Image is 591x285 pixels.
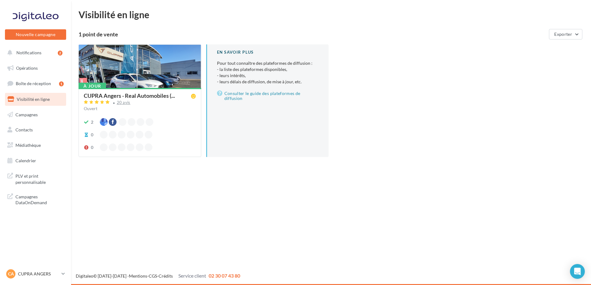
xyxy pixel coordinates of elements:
[554,31,572,37] span: Exporter
[209,273,240,279] span: 02 30 07 43 80
[4,46,65,59] button: Notifications 2
[79,83,106,89] div: À jour
[15,158,36,163] span: Calendrier
[4,93,67,106] a: Visibilité en ligne
[4,108,67,121] a: Campagnes
[4,123,67,136] a: Contacts
[91,119,93,125] div: 2
[8,271,14,277] span: CA
[4,139,67,152] a: Médiathèque
[16,81,51,86] span: Boîte de réception
[15,192,64,206] span: Campagnes DataOnDemand
[5,29,66,40] button: Nouvelle campagne
[217,72,319,79] li: - leurs intérêts,
[15,127,33,132] span: Contacts
[217,49,319,55] div: En savoir plus
[217,90,319,102] a: Consulter le guide des plateformes de diffusion
[16,65,38,71] span: Opérations
[15,112,38,117] span: Campagnes
[17,97,50,102] span: Visibilité en ligne
[15,142,41,148] span: Médiathèque
[4,190,67,208] a: Campagnes DataOnDemand
[4,154,67,167] a: Calendrier
[59,81,64,86] div: 1
[5,268,66,280] a: CA CUPRA ANGERS
[79,10,584,19] div: Visibilité en ligne
[149,273,157,279] a: CGS
[178,273,206,279] span: Service client
[58,51,62,56] div: 2
[217,66,319,72] li: - la liste des plateformes disponibles,
[84,93,175,98] span: CUPRA Angers - Real Automobiles (...
[129,273,147,279] a: Mentions
[4,62,67,75] a: Opérations
[4,169,67,188] a: PLV et print personnalisable
[79,31,546,37] div: 1 point de vente
[84,106,97,111] span: Ouvert
[18,271,59,277] p: CUPRA ANGERS
[159,273,173,279] a: Crédits
[76,273,240,279] span: © [DATE]-[DATE] - - -
[217,60,319,85] p: Pour tout connaître des plateformes de diffusion :
[16,50,41,55] span: Notifications
[549,29,582,39] button: Exporter
[91,144,93,151] div: 0
[84,99,196,107] a: 20 avis
[76,273,93,279] a: Digitaleo
[15,172,64,185] span: PLV et print personnalisable
[570,264,585,279] div: Open Intercom Messenger
[117,101,130,105] div: 20 avis
[91,132,93,138] div: 0
[4,77,67,90] a: Boîte de réception1
[217,79,319,85] li: - leurs délais de diffusion, de mise à jour, etc.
